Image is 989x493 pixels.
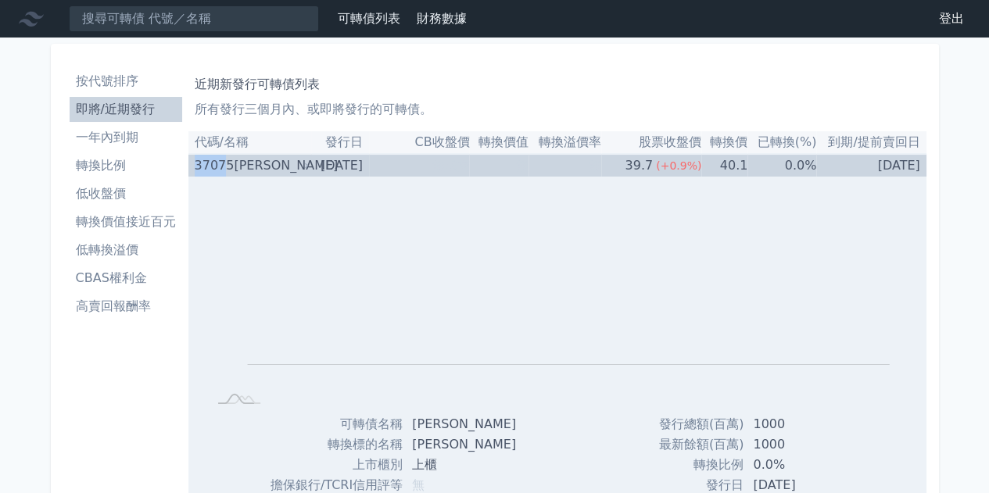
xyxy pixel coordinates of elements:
[403,414,529,434] td: [PERSON_NAME]
[311,131,369,154] th: 發行日
[516,158,529,173] span: 無
[70,266,182,291] a: CBAS權利金
[69,5,319,32] input: 搜尋可轉債 代號／名稱
[403,434,529,455] td: [PERSON_NAME]
[643,455,744,475] td: 轉換比例
[643,414,744,434] td: 發行總額(百萬)
[412,477,425,492] span: 無
[601,131,702,154] th: 股票收盤價
[744,414,862,434] td: 1000
[70,297,182,316] li: 高賣回報酬率
[70,125,182,150] a: 一年內到期
[417,11,467,26] a: 財務數據
[188,131,312,154] th: 代碼/名稱
[70,128,182,147] li: 一年內到期
[469,131,529,154] th: 轉換價值
[70,269,182,288] li: CBAS權利金
[816,131,926,154] th: 到期/提前賣回日
[195,100,920,119] p: 所有發行三個月內、或即將發行的可轉債。
[747,154,816,177] td: 0.0%
[656,159,701,172] span: (+0.9%)
[622,155,656,177] div: 39.7
[701,131,747,154] th: 轉換價
[926,6,976,31] a: 登出
[253,455,403,475] td: 上市櫃別
[589,158,601,173] span: 無
[70,184,182,203] li: 低收盤價
[338,11,400,26] a: 可轉債列表
[253,434,403,455] td: 轉換標的名稱
[233,201,890,388] g: Chart
[403,455,529,475] td: 上櫃
[369,131,470,154] th: CB收盤價
[70,97,182,122] a: 即將/近期發行
[253,414,403,434] td: 可轉債名稱
[70,209,182,234] a: 轉換價值接近百元
[70,72,182,91] li: 按代號排序
[70,213,182,231] li: 轉換價值接近百元
[747,131,816,154] th: 已轉換(%)
[701,154,747,177] td: 40.1
[311,154,369,177] td: [DATE]
[234,155,306,177] div: [PERSON_NAME]
[70,69,182,94] a: 按代號排序
[432,158,469,173] span: 無成交
[195,155,231,177] div: 37075
[529,131,601,154] th: 轉換溢價率
[744,434,862,455] td: 1000
[70,153,182,178] a: 轉換比例
[643,434,744,455] td: 最新餘額(百萬)
[70,156,182,175] li: 轉換比例
[70,241,182,259] li: 低轉換溢價
[70,100,182,119] li: 即將/近期發行
[816,154,926,177] td: [DATE]
[70,181,182,206] a: 低收盤價
[195,75,920,94] h1: 近期新發行可轉債列表
[744,455,862,475] td: 0.0%
[70,294,182,319] a: 高賣回報酬率
[70,238,182,263] a: 低轉換溢價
